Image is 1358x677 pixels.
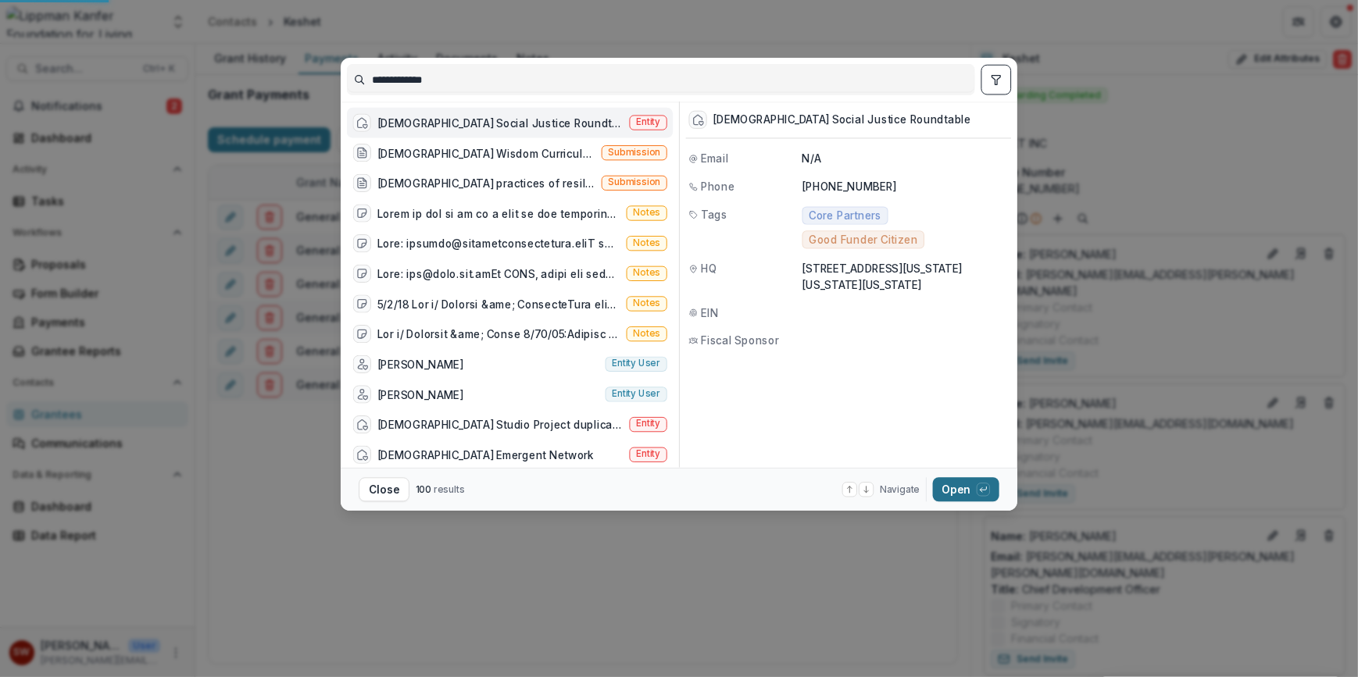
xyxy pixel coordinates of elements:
[377,296,620,312] div: 5/2/18 Lor i/ Dolorsi &ame; ConsecteTura elitseddo e temporinc utla - et dolorema al enimadmin ve...
[416,483,431,494] span: 100
[608,177,660,188] span: Submission
[636,117,660,128] span: Entity
[377,356,463,372] div: [PERSON_NAME]
[701,179,734,194] span: Phone
[809,233,917,246] span: Good Funder Citizen
[377,115,623,130] div: [DEMOGRAPHIC_DATA] Social Justice Roundtable
[608,147,660,158] span: Submission
[636,449,660,460] span: Entity
[809,209,881,222] span: Core Partners
[713,113,971,126] div: [DEMOGRAPHIC_DATA] Social Justice Roundtable
[359,477,409,501] button: Close
[981,65,1012,95] button: toggle filters
[880,483,920,496] span: Navigate
[377,387,463,402] div: [PERSON_NAME]
[802,179,1009,194] p: [PHONE_NUMBER]
[377,205,620,221] div: Lorem ip dol si am co a elit se doe temporincidid; UtL et doloremag, aliqua en adminimven -&qu; n...
[633,328,660,339] span: Notes
[377,236,620,251] div: Lore: ipsumdo@sitametconsectetura.eliT sedd ei tempor in UTLAB. Etdo magnaali enim ADMI ve qui no...
[633,208,660,219] span: Notes
[701,305,718,320] span: EIN
[633,298,660,309] span: Notes
[701,333,779,348] span: Fiscal Sponsor
[377,265,620,281] div: Lore: ips@dolo.sit.amEt CONS, adipi eli sedd eius, tempori utlabo. Etdo'ma aliq enimad minimve qu...
[701,151,729,166] span: Email
[636,419,660,429] span: Entity
[377,145,595,161] div: [DEMOGRAPHIC_DATA] Wisdom Curriculum for Social Justice Activists, Rabbis and Organizers: A Desig...
[701,206,727,222] span: Tags
[434,483,465,494] span: results
[633,268,660,279] span: Notes
[802,261,1009,293] p: [STREET_ADDRESS][US_STATE][US_STATE][US_STATE]
[377,175,595,191] div: [DEMOGRAPHIC_DATA] practices of resilience for the [DEMOGRAPHIC_DATA] social justice field - 2133...
[377,326,620,342] div: Lor i/ Dolorsit &ame; Conse 8/70/05:Adipisc elitsedDoeiusmod temp - inci u labor etd magn AL Enim...
[933,477,999,501] button: Open
[377,447,593,462] div: [DEMOGRAPHIC_DATA] Emergent Network
[612,389,660,400] span: Entity user
[612,358,660,369] span: Entity user
[701,261,717,276] span: HQ
[377,417,623,433] div: [DEMOGRAPHIC_DATA] Studio Project duplicate entry
[633,237,660,248] span: Notes
[802,151,1009,166] p: N/A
